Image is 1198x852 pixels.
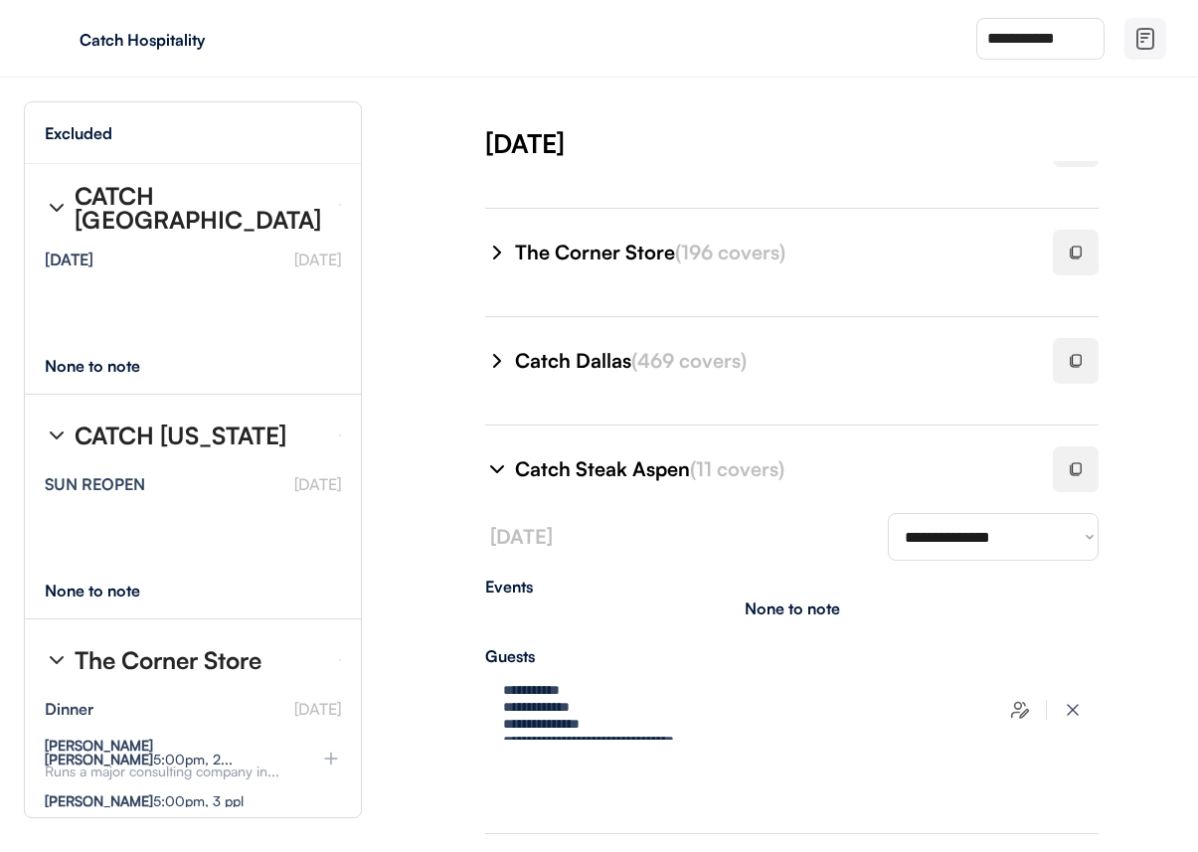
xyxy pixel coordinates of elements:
[80,32,330,48] div: Catch Hospitality
[485,241,509,264] img: chevron-right%20%281%29.svg
[1063,700,1083,720] img: x-close%20%283%29.svg
[45,739,285,767] div: 5:00pm, 2...
[45,765,289,778] div: Runs a major consulting company in...
[690,456,784,481] font: (11 covers)
[485,125,1198,161] div: [DATE]
[45,583,177,598] div: None to note
[75,424,286,447] div: CATCH [US_STATE]
[321,749,341,768] img: plus%20%281%29.svg
[45,476,145,492] div: SUN REOPEN
[45,794,244,808] div: 5:00pm, 3 ppl
[745,600,840,616] div: None to note
[485,648,1099,664] div: Guests
[321,804,341,824] img: plus%20%281%29.svg
[294,699,341,719] font: [DATE]
[490,524,553,549] font: [DATE]
[45,792,153,809] strong: [PERSON_NAME]
[75,648,261,672] div: The Corner Store
[485,349,509,373] img: chevron-right%20%281%29.svg
[45,701,93,717] div: Dinner
[1133,27,1157,51] img: file-02.svg
[515,239,1029,266] div: The Corner Store
[45,125,112,141] div: Excluded
[75,184,323,232] div: CATCH [GEOGRAPHIC_DATA]
[45,737,157,767] strong: [PERSON_NAME] [PERSON_NAME]
[485,579,1099,595] div: Events
[675,240,785,264] font: (196 covers)
[45,358,177,374] div: None to note
[515,455,1029,483] div: Catch Steak Aspen
[485,457,509,481] img: chevron-right%20%281%29.svg
[40,23,72,55] img: yH5BAEAAAAALAAAAAABAAEAAAIBRAA7
[294,250,341,269] font: [DATE]
[45,196,69,220] img: chevron-right%20%281%29.svg
[45,424,69,447] img: chevron-right%20%281%29.svg
[515,347,1029,375] div: Catch Dallas
[45,648,69,672] img: chevron-right%20%281%29.svg
[631,348,747,373] font: (469 covers)
[294,474,341,494] font: [DATE]
[45,252,93,267] div: [DATE]
[1010,700,1030,720] img: users-edit.svg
